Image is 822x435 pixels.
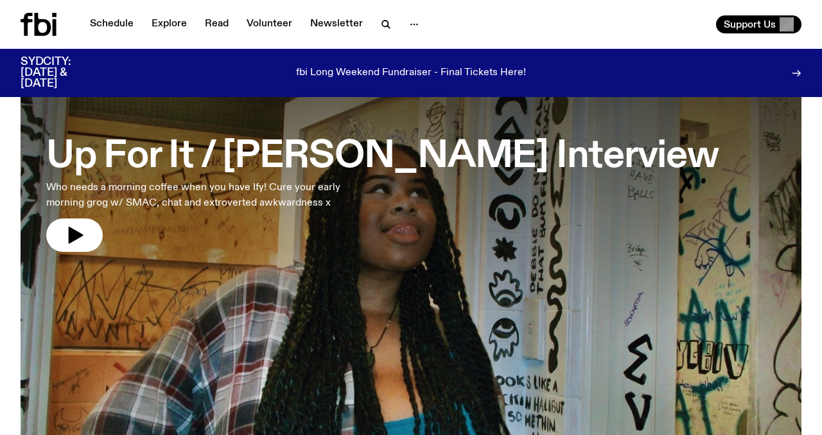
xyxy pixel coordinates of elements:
h3: Up For It / [PERSON_NAME] Interview [46,139,719,175]
a: Read [197,15,236,33]
a: Explore [144,15,195,33]
h3: SYDCITY: [DATE] & [DATE] [21,57,103,89]
p: fbi Long Weekend Fundraiser - Final Tickets Here! [296,67,526,79]
button: Support Us [716,15,801,33]
p: Who needs a morning coffee when you have Ify! Cure your early morning grog w/ SMAC, chat and extr... [46,180,375,211]
a: Up For It / [PERSON_NAME] InterviewWho needs a morning coffee when you have Ify! Cure your early ... [46,126,719,252]
a: Volunteer [239,15,300,33]
span: Support Us [724,19,776,30]
a: Newsletter [302,15,371,33]
a: Schedule [82,15,141,33]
